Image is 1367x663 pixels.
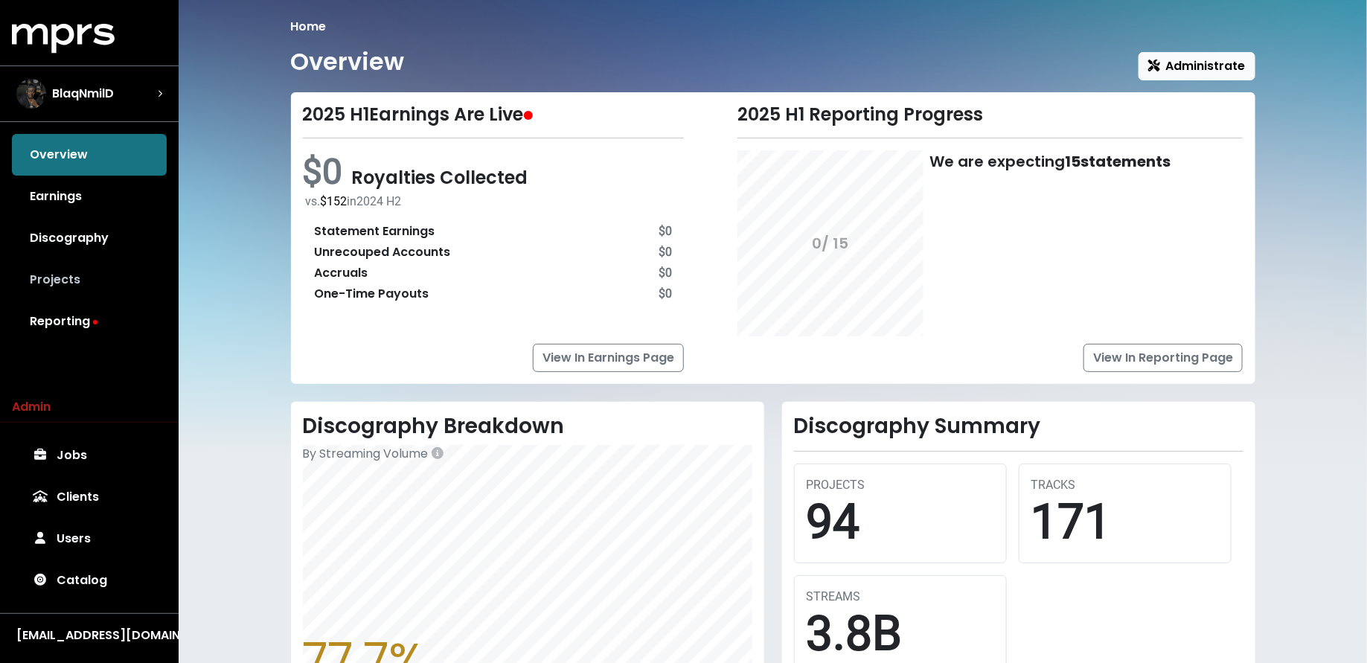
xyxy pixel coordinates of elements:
[807,476,994,494] div: PROJECTS
[291,18,327,36] li: Home
[303,104,685,126] div: 2025 H1 Earnings Are Live
[929,150,1171,336] div: We are expecting
[659,285,672,303] div: $0
[794,414,1243,439] h2: Discography Summary
[352,165,528,190] span: Royalties Collected
[303,445,429,462] span: By Streaming Volume
[12,518,167,560] a: Users
[16,79,46,109] img: The selected account / producer
[807,588,994,606] div: STREAMS
[1083,344,1243,372] a: View In Reporting Page
[315,243,451,261] div: Unrecouped Accounts
[52,85,114,103] span: BlaqNmilD
[12,560,167,601] a: Catalog
[737,104,1243,126] div: 2025 H1 Reporting Progress
[659,222,672,240] div: $0
[12,217,167,259] a: Discography
[303,150,352,193] span: $0
[16,627,162,644] div: [EMAIL_ADDRESS][DOMAIN_NAME]
[1031,494,1219,551] div: 171
[1031,476,1219,494] div: TRACKS
[659,264,672,282] div: $0
[12,301,167,342] a: Reporting
[807,494,994,551] div: 94
[12,29,115,46] a: mprs logo
[807,606,994,663] div: 3.8B
[291,18,1255,36] nav: breadcrumb
[12,176,167,217] a: Earnings
[1065,151,1171,172] b: 15 statements
[321,194,348,208] span: $152
[12,259,167,301] a: Projects
[12,435,167,476] a: Jobs
[303,414,752,439] h2: Discography Breakdown
[291,48,405,76] h1: Overview
[1148,57,1246,74] span: Administrate
[12,626,167,645] button: [EMAIL_ADDRESS][DOMAIN_NAME]
[306,193,685,211] div: vs. in 2024 H2
[533,344,684,372] a: View In Earnings Page
[1139,52,1255,80] button: Administrate
[315,222,435,240] div: Statement Earnings
[659,243,672,261] div: $0
[315,264,368,282] div: Accruals
[12,476,167,518] a: Clients
[315,285,429,303] div: One-Time Payouts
